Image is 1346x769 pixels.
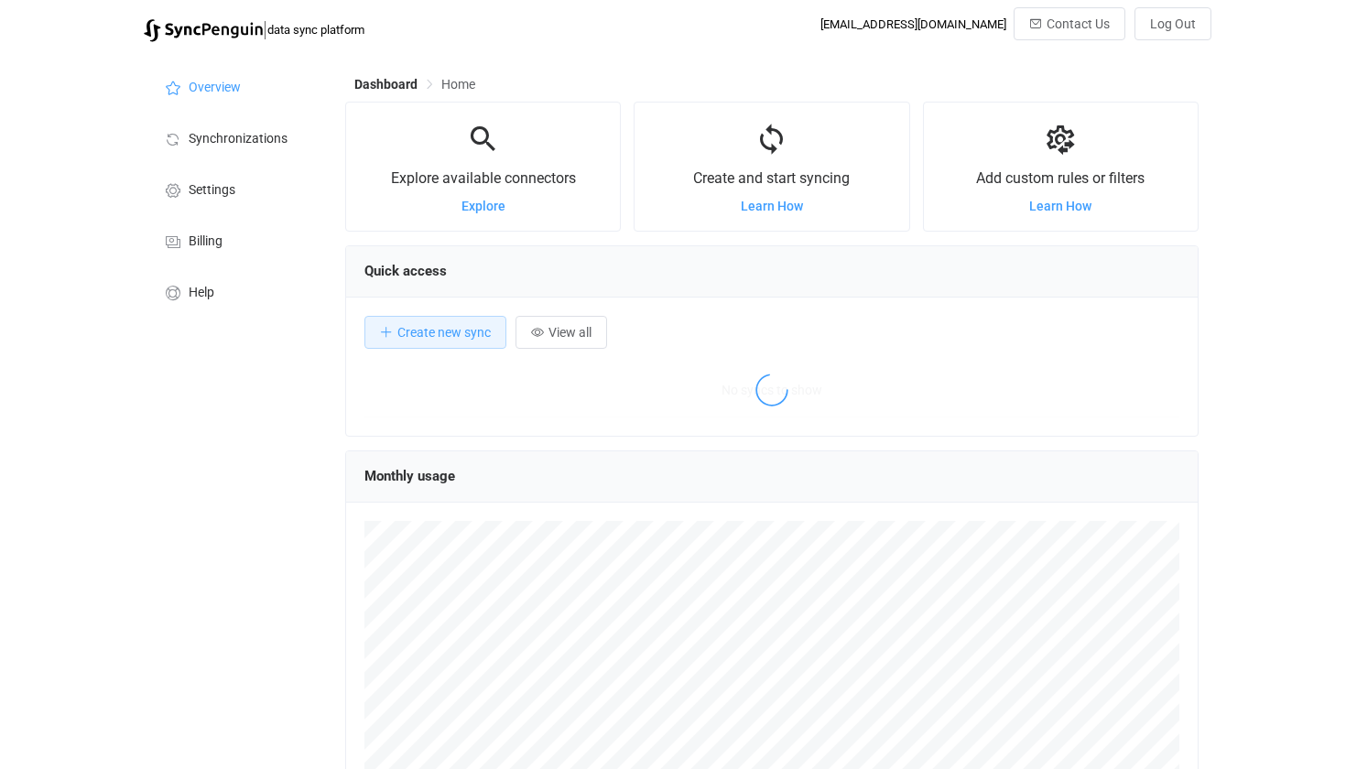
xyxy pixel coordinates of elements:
div: [EMAIL_ADDRESS][DOMAIN_NAME] [820,17,1006,31]
span: Synchronizations [189,132,288,146]
span: Settings [189,183,235,198]
a: Help [144,265,327,317]
span: Dashboard [354,77,418,92]
span: Billing [189,234,223,249]
span: Log Out [1150,16,1196,31]
span: Home [441,77,475,92]
a: Settings [144,163,327,214]
span: Create new sync [397,325,491,340]
div: Breadcrumb [354,78,475,91]
span: Contact Us [1047,16,1110,31]
span: data sync platform [267,23,364,37]
span: Overview [189,81,241,95]
span: Quick access [364,263,447,279]
span: | [263,16,267,42]
a: Synchronizations [144,112,327,163]
a: Learn How [1029,199,1091,213]
span: Add custom rules or filters [976,169,1145,187]
a: Billing [144,214,327,265]
button: Create new sync [364,316,506,349]
span: Monthly usage [364,468,455,484]
span: Explore available connectors [391,169,576,187]
img: syncpenguin.svg [144,19,263,42]
span: View all [548,325,592,340]
button: Contact Us [1014,7,1125,40]
button: View all [516,316,607,349]
a: Learn How [741,199,803,213]
a: Explore [461,199,505,213]
span: Create and start syncing [693,169,850,187]
span: Help [189,286,214,300]
a: |data sync platform [144,16,364,42]
button: Log Out [1134,7,1211,40]
a: Overview [144,60,327,112]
